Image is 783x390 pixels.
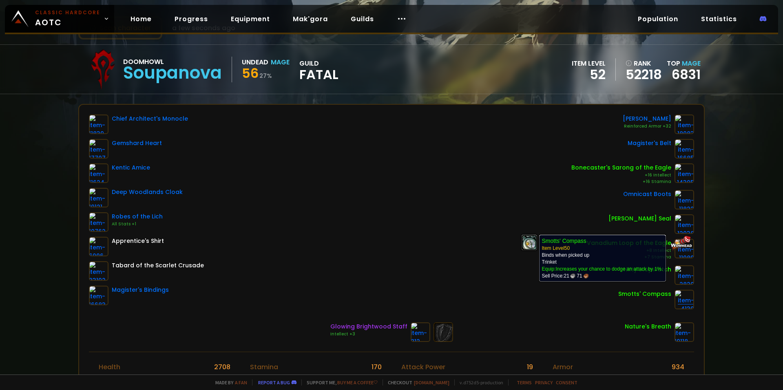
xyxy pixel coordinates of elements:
div: Smotts' Compass [618,290,671,298]
span: Fatal [299,68,338,81]
img: item-16683 [89,286,108,305]
span: Checkout [383,379,449,386]
div: Apprentice's Shirt [112,237,164,245]
span: AOTC [35,9,100,29]
span: Equip: [542,266,663,272]
img: item-19118 [675,322,694,342]
div: Tabard of the Scarlet Crusade [112,261,204,270]
span: Mage [682,59,701,68]
span: Made by [210,379,247,386]
a: Equipment [224,11,276,27]
img: item-12038 [675,214,694,234]
div: Deep Woodlands Cloak [112,188,183,196]
div: 2708 [214,362,230,372]
a: Increases your chance to dodge an attack by 1%. [556,266,663,272]
a: [DOMAIN_NAME] [414,379,449,386]
a: Guilds [344,11,380,27]
img: item-6096 [89,237,108,256]
small: Classic Hardcore [35,9,100,16]
div: Top [667,58,701,68]
div: 0 % [523,372,533,382]
b: Smotts' Compass [542,238,586,244]
div: Gemshard Heart [112,139,162,148]
img: item-18083 [675,115,694,134]
div: Doomhowl [123,57,222,67]
div: Robes of the Lich [112,212,163,221]
img: item-14305 [675,163,694,183]
small: 27 % [259,72,272,80]
span: 71 [577,273,588,280]
div: Magister's Bindings [112,286,169,294]
div: Stamina [250,362,278,372]
img: item-11624 [89,163,108,183]
div: Glowing Brightwood Staff [330,322,407,331]
div: +16 Intellect [571,172,671,178]
div: Bonecaster's Sarong of the Eagle [571,163,671,172]
img: item-2820 [675,265,694,285]
div: Mana [99,372,117,382]
span: 56 [242,64,259,82]
div: 52 [572,68,606,81]
div: Melee critic [401,372,439,382]
div: Sell Price: [542,273,663,280]
div: [PERSON_NAME] [623,115,671,123]
span: Support me, [301,379,378,386]
span: v. d752d5 - production [454,379,503,386]
div: Intellect [250,372,277,382]
div: 170 [372,362,382,372]
div: Dodge [553,372,575,382]
a: Report a bug [258,379,290,386]
span: Item Level 50 [542,245,570,251]
a: Progress [168,11,215,27]
a: a fan [235,379,247,386]
img: item-19121 [89,188,108,207]
div: Undead [242,57,268,67]
img: item-11839 [89,115,108,134]
div: Health [99,362,120,372]
div: Mage [271,57,290,67]
div: Intellect +3 [330,331,407,337]
a: 52218 [626,68,662,81]
span: 21 [564,273,575,280]
a: Home [124,11,158,27]
div: Chief Architect's Monocle [112,115,188,123]
div: 5964 [214,372,230,382]
div: Soupanova [123,67,222,79]
div: All Stats +1 [112,221,163,227]
a: Statistics [695,11,743,27]
div: +16 Stamina [571,178,671,185]
a: Consent [556,379,577,386]
div: guild [299,58,338,81]
div: Omnicast Boots [623,190,671,198]
img: item-17707 [89,139,108,159]
div: Armor [553,362,573,372]
div: 339 [369,372,382,382]
img: item-23192 [89,261,108,281]
div: Reinforced Armor +32 [623,123,671,130]
a: 6831 [672,65,701,84]
a: Classic HardcoreAOTC [5,5,114,33]
div: [PERSON_NAME] Seal [608,214,671,223]
img: item-11822 [675,190,694,209]
img: item-16685 [675,139,694,159]
div: 5 % [675,372,684,382]
img: item-10762 [89,212,108,232]
a: Privacy [535,379,553,386]
a: Terms [517,379,532,386]
td: Binds when picked up [542,237,663,266]
div: Nature's Breath [625,322,671,331]
a: Buy me a coffee [337,379,378,386]
div: 934 [672,362,684,372]
a: Mak'gora [286,11,334,27]
div: Magister's Belt [628,139,671,148]
img: item-812 [411,322,430,342]
div: Kentic Amice [112,163,150,172]
div: item level [572,58,606,68]
div: 19 [527,362,533,372]
div: Attack Power [401,362,445,372]
div: rank [626,58,662,68]
a: Population [631,11,685,27]
td: Trinket [542,259,594,266]
img: item-4130 [675,290,694,309]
